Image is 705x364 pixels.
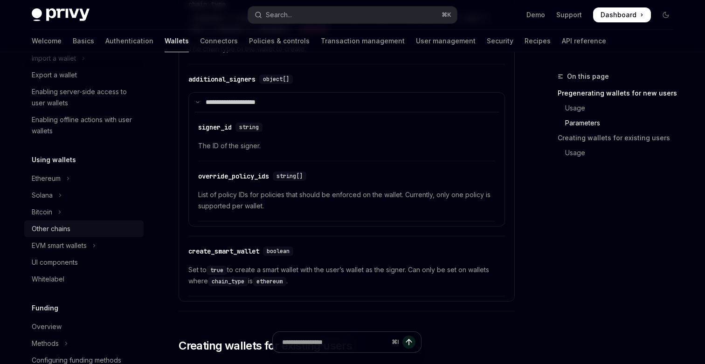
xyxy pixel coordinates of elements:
span: The ID of the signer. [198,140,495,151]
div: Methods [32,338,59,349]
code: true [207,266,227,275]
a: API reference [562,30,606,52]
span: List of policy IDs for policies that should be enforced on the wallet. Currently, only one policy... [198,189,495,212]
button: Toggle Ethereum section [24,170,144,187]
a: Usage [558,101,681,116]
a: Welcome [32,30,62,52]
span: string[] [276,172,303,180]
a: Recipes [525,30,551,52]
div: override_policy_ids [198,172,269,181]
a: Enabling server-side access to user wallets [24,83,144,111]
div: additional_signers [188,75,256,84]
a: Parameters [558,116,681,130]
div: Whitelabel [32,274,64,285]
div: Enabling server-side access to user wallets [32,86,138,109]
a: Overview [24,318,144,335]
button: Toggle dark mode [658,7,673,22]
a: Demo [526,10,545,20]
button: Send message [402,336,415,349]
a: Transaction management [321,30,405,52]
div: Bitcoin [32,206,52,218]
div: Enabling offline actions with user wallets [32,114,138,137]
img: dark logo [32,8,90,21]
span: On this page [567,71,609,82]
a: Other chains [24,220,144,237]
button: Toggle Solana section [24,187,144,204]
span: ⌘ K [442,11,451,19]
a: Connectors [200,30,238,52]
button: Toggle Methods section [24,335,144,352]
button: Toggle Bitcoin section [24,204,144,220]
code: chain_type [208,277,248,286]
a: Wallets [165,30,189,52]
a: Policies & controls [249,30,310,52]
input: Ask a question... [282,332,388,352]
a: Usage [558,145,681,160]
code: ethereum [253,277,286,286]
h5: Using wallets [32,154,76,165]
span: string [239,124,259,131]
a: Dashboard [593,7,651,22]
div: signer_id [198,123,232,132]
div: Solana [32,190,53,201]
div: create_smart_wallet [188,247,259,256]
button: Toggle EVM smart wallets section [24,237,144,254]
div: Search... [266,9,292,21]
span: boolean [267,247,290,255]
a: Pregenerating wallets for new users [558,86,681,101]
div: Export a wallet [32,69,77,81]
a: Whitelabel [24,271,144,288]
button: Open search [248,7,457,23]
span: Dashboard [601,10,636,20]
div: EVM smart wallets [32,240,87,251]
a: Export a wallet [24,67,144,83]
h5: Funding [32,302,58,314]
a: User management [416,30,476,52]
div: Overview [32,321,62,332]
span: object[] [263,76,289,83]
a: Authentication [105,30,153,52]
a: Enabling offline actions with user wallets [24,111,144,139]
div: Ethereum [32,173,61,184]
div: Other chains [32,223,70,234]
div: UI components [32,257,78,268]
a: Creating wallets for existing users [558,130,681,145]
span: Set to to create a smart wallet with the user’s wallet as the signer. Can only be set on wallets ... [188,264,505,287]
a: Basics [73,30,94,52]
a: UI components [24,254,144,271]
a: Security [487,30,513,52]
a: Support [556,10,582,20]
